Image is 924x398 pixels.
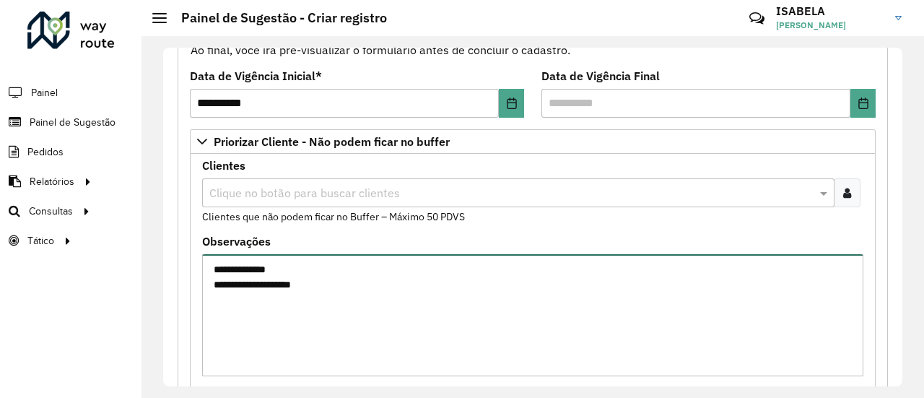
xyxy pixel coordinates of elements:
small: Clientes que não podem ficar no Buffer – Máximo 50 PDVS [202,210,465,223]
h2: Painel de Sugestão - Criar registro [167,10,387,26]
span: Painel [31,85,58,100]
span: Relatórios [30,174,74,189]
span: [PERSON_NAME] [776,19,884,32]
label: Data de Vigência Inicial [190,67,322,85]
h3: ISABELA [776,4,884,18]
span: Pedidos [27,144,64,160]
label: Observações [202,233,271,250]
span: Painel de Sugestão [30,115,115,130]
span: Consultas [29,204,73,219]
button: Choose Date [850,89,876,118]
span: Priorizar Cliente - Não podem ficar no buffer [214,136,450,147]
div: Priorizar Cliente - Não podem ficar no buffer [190,154,876,395]
a: Contato Rápido [741,3,772,34]
a: Priorizar Cliente - Não podem ficar no buffer [190,129,876,154]
label: Data de Vigência Final [541,67,660,85]
span: Tático [27,233,54,248]
button: Choose Date [499,89,524,118]
label: Clientes [202,157,245,174]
